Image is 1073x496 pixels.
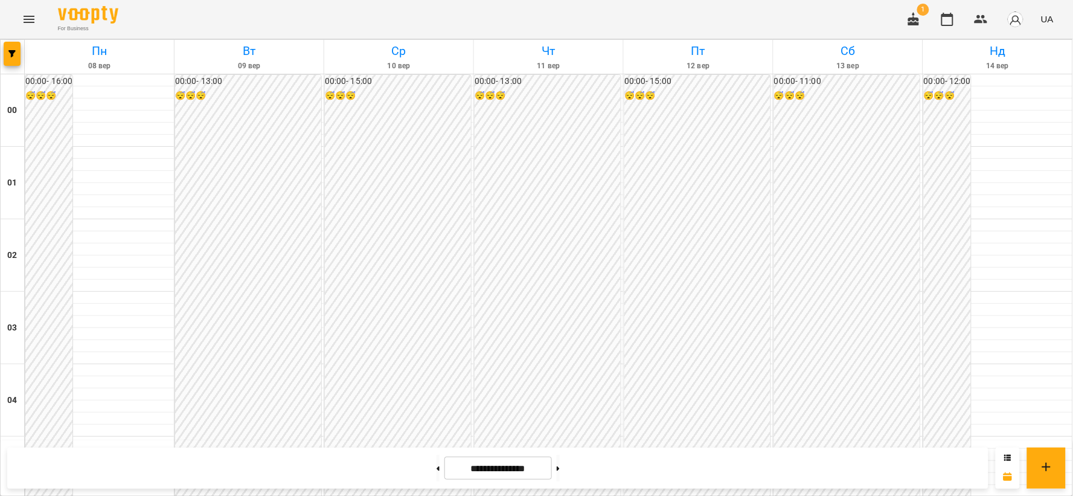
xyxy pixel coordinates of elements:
h6: 00:00 - 13:00 [475,75,621,88]
span: UA [1041,13,1054,25]
h6: 08 вер [27,60,172,72]
h6: Вт [176,42,322,60]
h6: Пн [27,42,172,60]
h6: Нд [925,42,1071,60]
h6: 00:00 - 12:00 [924,75,971,88]
img: Voopty Logo [58,6,118,24]
h6: 😴😴😴 [924,89,971,103]
h6: Чт [476,42,621,60]
h6: 11 вер [476,60,621,72]
h6: 00:00 - 16:00 [25,75,72,88]
h6: 02 [7,249,17,262]
h6: 00:00 - 13:00 [175,75,321,88]
button: Menu [14,5,43,34]
h6: 00 [7,104,17,117]
span: 1 [917,4,929,16]
img: avatar_s.png [1007,11,1024,28]
h6: 😴😴😴 [325,89,471,103]
h6: 10 вер [326,60,472,72]
h6: Сб [775,42,921,60]
h6: 01 [7,176,17,190]
h6: Пт [626,42,771,60]
h6: 03 [7,321,17,335]
button: UA [1036,8,1059,30]
h6: 14 вер [925,60,1071,72]
h6: 00:00 - 11:00 [774,75,920,88]
h6: 00:00 - 15:00 [325,75,471,88]
h6: 12 вер [626,60,771,72]
h6: 😴😴😴 [774,89,920,103]
span: For Business [58,25,118,33]
h6: Ср [326,42,472,60]
h6: 😴😴😴 [624,89,770,103]
h6: 😴😴😴 [175,89,321,103]
h6: 00:00 - 15:00 [624,75,770,88]
h6: 09 вер [176,60,322,72]
h6: 😴😴😴 [25,89,72,103]
h6: 😴😴😴 [475,89,621,103]
h6: 13 вер [775,60,921,72]
h6: 04 [7,394,17,407]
